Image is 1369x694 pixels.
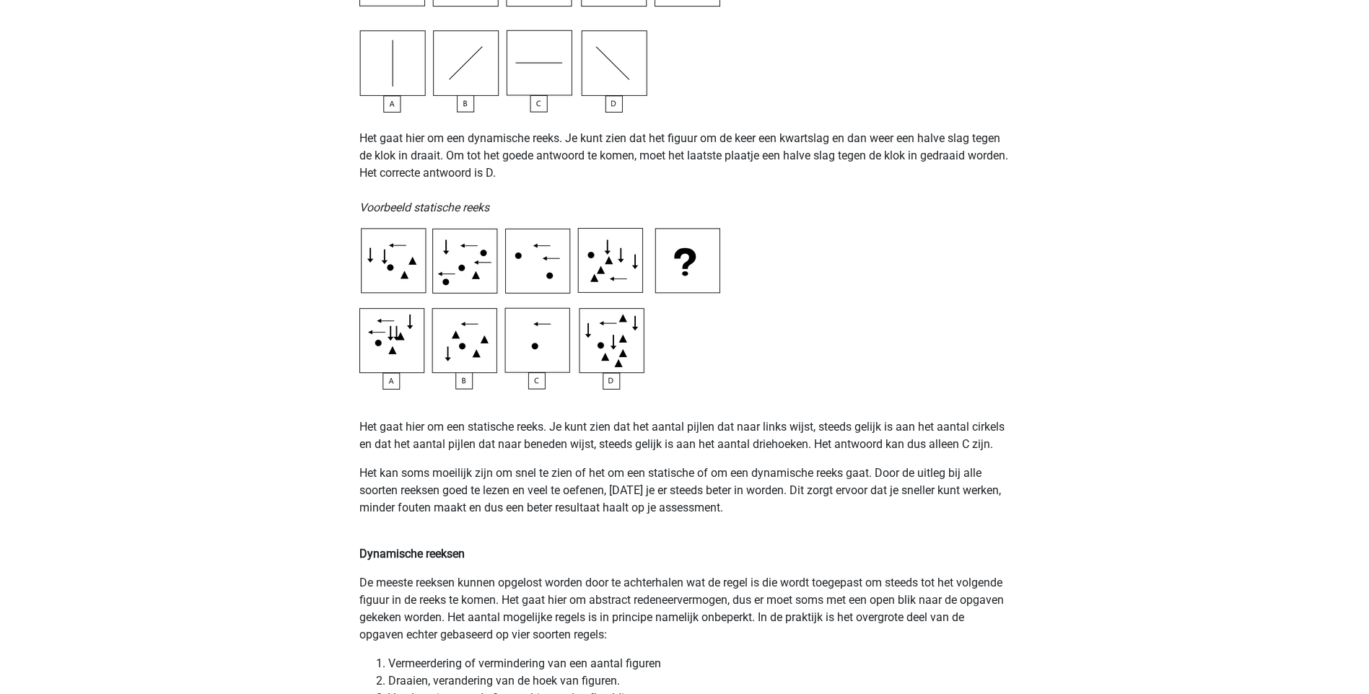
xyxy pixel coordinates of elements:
p: Het kan soms moeilijk zijn om snel te zien of het om een statische of om een dynamische reeks gaa... [359,465,1010,534]
li: Vermeerdering of vermindering van een aantal figuren [388,655,1010,672]
b: Dynamische reeksen [359,547,465,561]
i: Voorbeeld statische reeks [359,201,489,214]
li: Draaien, verandering van de hoek van figuren. [388,672,1010,690]
p: De meeste reeksen kunnen opgelost worden door te achterhalen wat de regel is die wordt toegepast ... [359,574,1010,644]
img: Inductive Reasoning Example2.svg [359,228,720,390]
p: Het gaat hier om een dynamische reeks. Je kunt zien dat het figuur om de keer een kwartslag en da... [359,113,1010,216]
p: Het gaat hier om een statische reeks. Je kunt zien dat het aantal pijlen dat naar links wijst, st... [359,418,1010,453]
